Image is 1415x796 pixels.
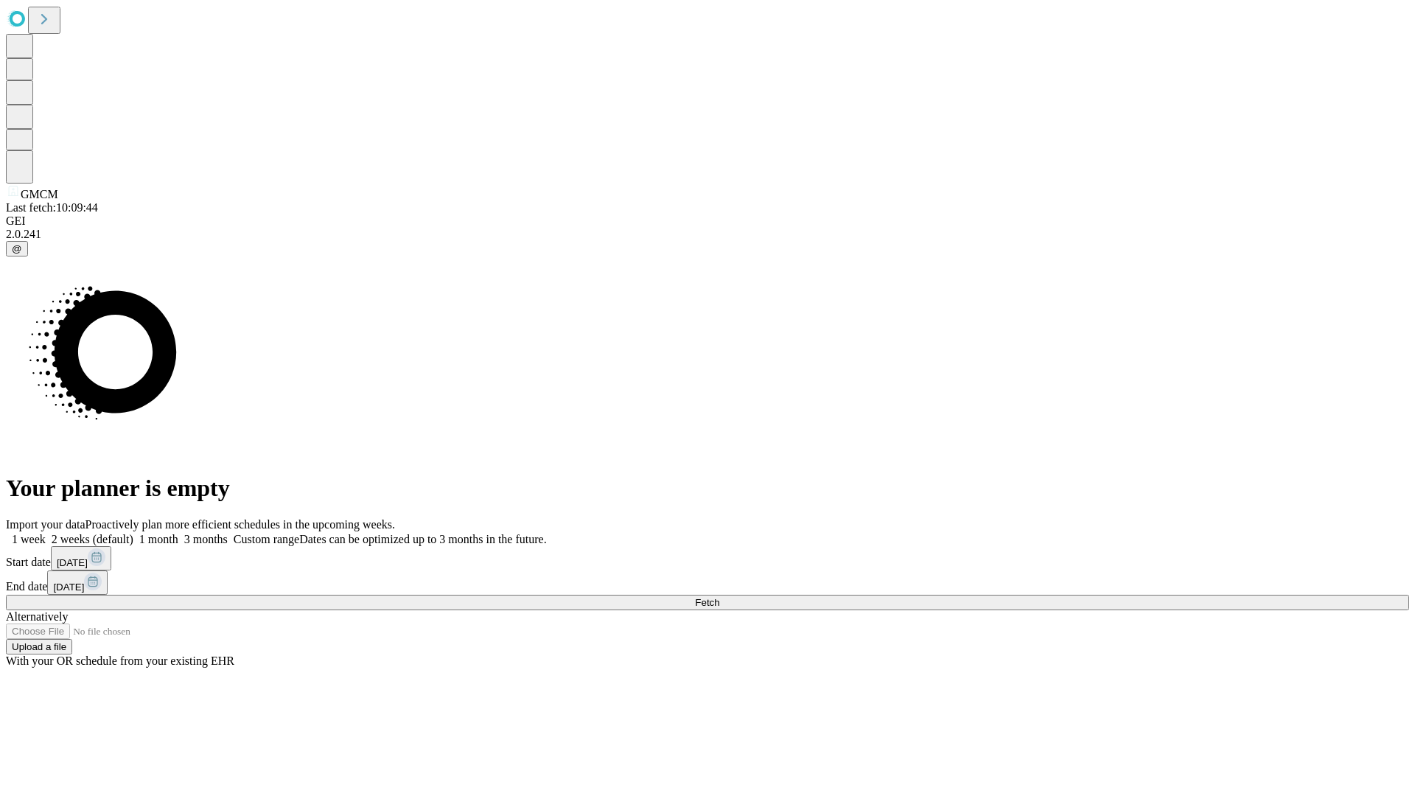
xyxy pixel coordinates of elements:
[184,533,228,545] span: 3 months
[57,557,88,568] span: [DATE]
[6,518,85,531] span: Import your data
[6,610,68,623] span: Alternatively
[6,214,1409,228] div: GEI
[299,533,546,545] span: Dates can be optimized up to 3 months in the future.
[6,201,98,214] span: Last fetch: 10:09:44
[47,570,108,595] button: [DATE]
[12,243,22,254] span: @
[6,595,1409,610] button: Fetch
[6,654,234,667] span: With your OR schedule from your existing EHR
[6,241,28,256] button: @
[21,188,58,200] span: GMCM
[6,228,1409,241] div: 2.0.241
[6,475,1409,502] h1: Your planner is empty
[6,546,1409,570] div: Start date
[52,533,133,545] span: 2 weeks (default)
[12,533,46,545] span: 1 week
[139,533,178,545] span: 1 month
[234,533,299,545] span: Custom range
[695,597,719,608] span: Fetch
[53,582,84,593] span: [DATE]
[51,546,111,570] button: [DATE]
[85,518,395,531] span: Proactively plan more efficient schedules in the upcoming weeks.
[6,570,1409,595] div: End date
[6,639,72,654] button: Upload a file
